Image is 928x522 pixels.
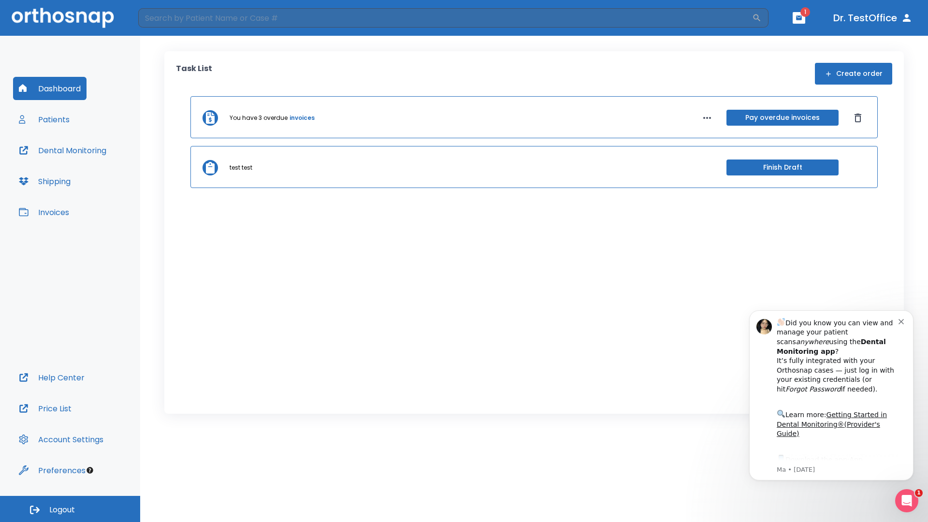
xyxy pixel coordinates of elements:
[49,505,75,515] span: Logout
[915,489,923,497] span: 1
[895,489,918,512] iframe: Intercom live chat
[726,159,839,175] button: Finish Draft
[42,158,164,207] div: Download the app: | ​ Let us know if you need help getting started!
[800,7,810,17] span: 1
[13,201,75,224] button: Invoices
[164,21,172,29] button: Dismiss notification
[13,366,90,389] button: Help Center
[12,8,114,28] img: Orthosnap
[290,114,315,122] a: invoices
[13,459,91,482] button: Preferences
[230,163,252,172] p: test test
[86,466,94,475] div: Tooltip anchor
[829,9,916,27] button: Dr. TestOffice
[815,63,892,85] button: Create order
[13,170,76,193] button: Shipping
[42,160,128,177] a: App Store
[230,114,288,122] p: You have 3 overdue
[13,139,112,162] button: Dental Monitoring
[13,428,109,451] button: Account Settings
[13,397,77,420] button: Price List
[726,110,839,126] button: Pay overdue invoices
[138,8,752,28] input: Search by Patient Name or Case #
[13,77,87,100] button: Dashboard
[176,63,212,85] p: Task List
[850,110,866,126] button: Dismiss
[42,170,164,178] p: Message from Ma, sent 1w ago
[13,108,75,131] button: Patients
[735,296,928,496] iframe: Intercom notifications message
